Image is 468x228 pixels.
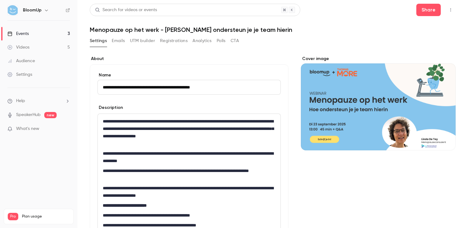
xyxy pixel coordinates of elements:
[90,56,288,62] label: About
[90,26,456,33] h1: Menopauze op het werk - [PERSON_NAME] ondersteun je je team hierin
[44,112,57,118] span: new
[7,58,35,64] div: Audience
[7,98,70,104] li: help-dropdown-opener
[112,36,125,46] button: Emails
[97,72,281,78] label: Name
[301,56,456,62] label: Cover image
[217,36,226,46] button: Polls
[7,44,29,50] div: Videos
[231,36,239,46] button: CTA
[7,71,32,78] div: Settings
[23,7,41,13] h6: BloomUp
[416,4,441,16] button: Share
[193,36,212,46] button: Analytics
[160,36,188,46] button: Registrations
[16,126,39,132] span: What's new
[130,36,155,46] button: UTM builder
[7,31,29,37] div: Events
[8,213,18,220] span: Pro
[16,98,25,104] span: Help
[63,126,70,132] iframe: Noticeable Trigger
[8,5,18,15] img: BloomUp
[301,56,456,150] section: Cover image
[97,105,123,111] label: Description
[22,214,70,219] span: Plan usage
[95,7,157,13] div: Search for videos or events
[16,112,41,118] a: SpeakerHub
[90,36,107,46] button: Settings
